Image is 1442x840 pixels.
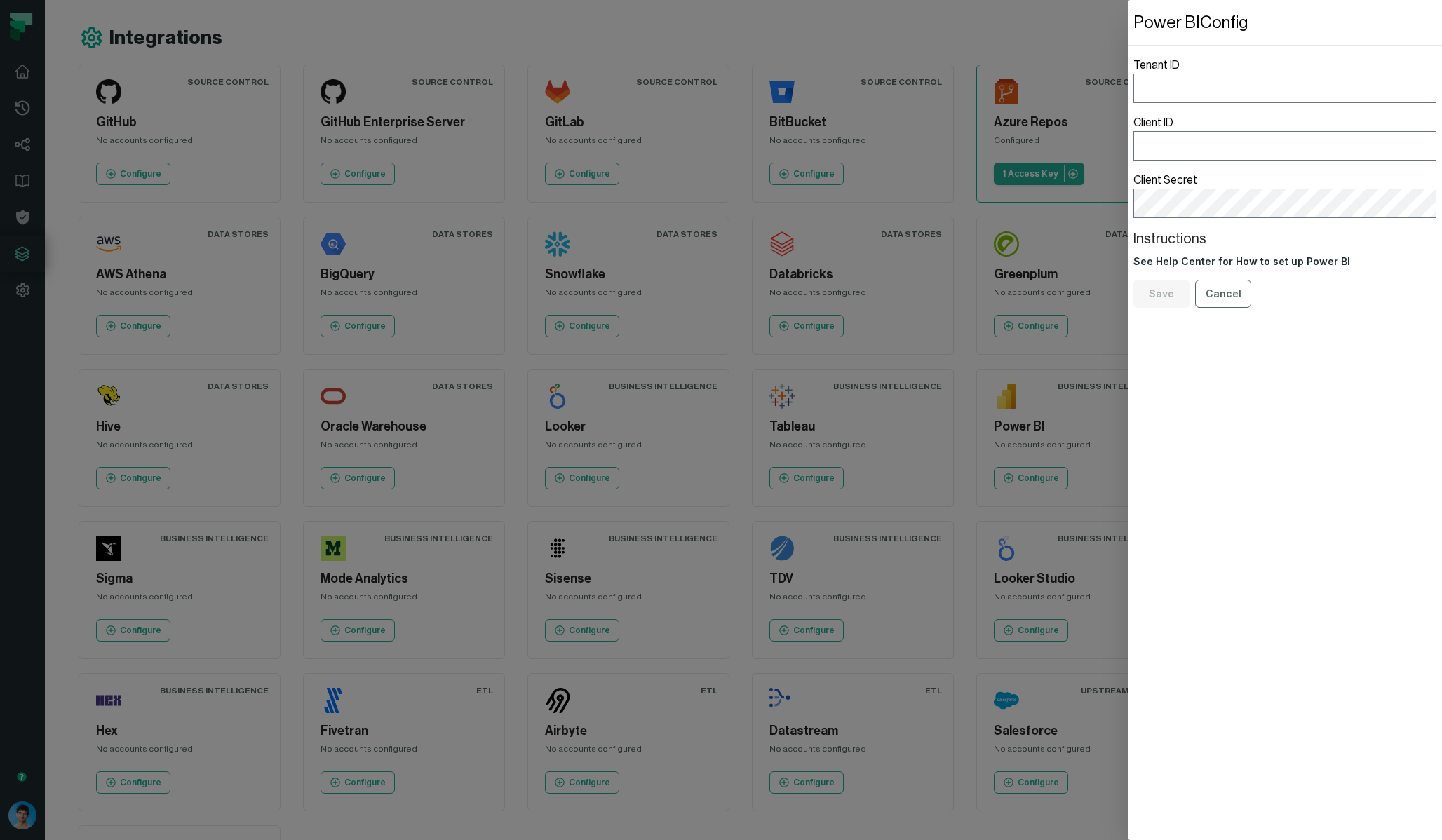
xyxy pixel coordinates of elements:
label: Tenant ID [1133,57,1436,103]
button: Cancel [1195,280,1251,308]
button: Save [1133,280,1190,308]
label: Client Secret [1133,172,1436,218]
input: Tenant ID [1133,74,1436,103]
header: Instructions [1133,229,1436,249]
input: Client Secret [1133,189,1436,218]
a: See Help Center for How to set up Power BI [1133,255,1436,269]
label: Client ID [1133,114,1436,161]
input: Client ID [1133,131,1436,161]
